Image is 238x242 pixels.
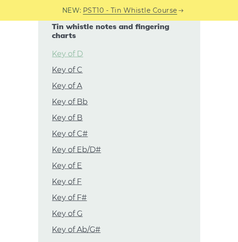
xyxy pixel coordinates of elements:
[52,160,82,172] a: Key of E
[52,176,82,188] a: Key of F
[52,112,83,124] a: Key of B
[52,208,83,220] a: Key of G
[52,64,83,76] a: Key of C
[52,128,88,140] a: Key of C#
[62,5,82,16] span: NEW:
[52,144,101,156] a: Key of Eb/D#
[52,192,87,204] a: Key of F#
[52,48,83,60] a: Key of D
[52,80,82,92] a: Key of A
[52,22,186,40] span: Tin whistle notes and fingering charts
[52,224,101,236] a: Key of Ab/G#
[52,96,88,108] a: Key of Bb
[83,5,177,16] a: PST10 - Tin Whistle Course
